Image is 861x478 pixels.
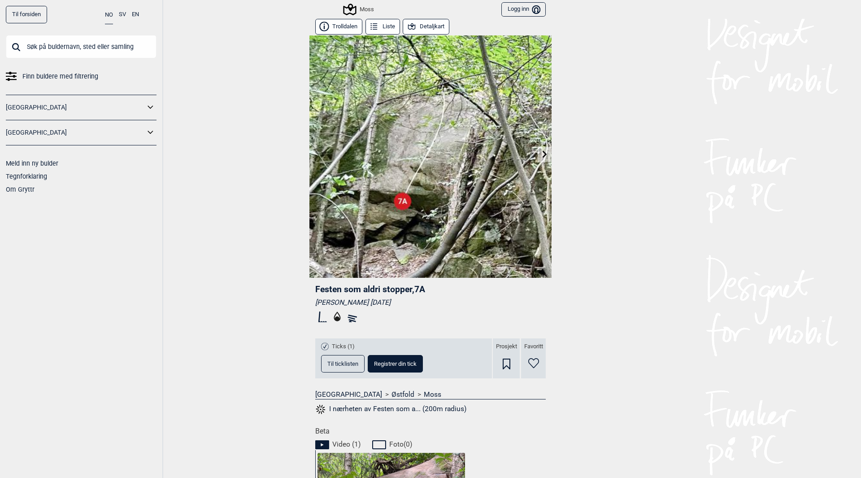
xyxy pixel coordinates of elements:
[119,6,126,23] button: SV
[315,403,466,415] button: I nærheten av Festen som a... (200m radius)
[22,70,98,83] span: Finn buldere med filtrering
[403,19,449,35] button: Detaljkart
[6,6,47,23] a: Til forsiden
[389,440,412,449] span: Foto ( 0 )
[524,343,543,351] span: Favoritt
[309,35,552,278] img: Festen som aldri stopper
[105,6,113,24] button: NO
[315,390,382,399] a: [GEOGRAPHIC_DATA]
[327,361,358,367] span: Til ticklisten
[315,390,546,399] nav: > >
[344,4,374,15] div: Moss
[132,6,139,23] button: EN
[374,361,417,367] span: Registrer din tick
[315,19,362,35] button: Trolldalen
[493,338,520,378] div: Prosjekt
[332,343,355,351] span: Ticks (1)
[391,390,414,399] a: Østfold
[332,440,361,449] span: Video ( 1 )
[6,70,157,83] a: Finn buldere med filtrering
[6,173,47,180] a: Tegnforklaring
[501,2,546,17] button: Logg inn
[6,35,157,58] input: Søk på buldernavn, sted eller samling
[368,355,423,373] button: Registrer din tick
[321,355,365,373] button: Til ticklisten
[424,390,441,399] a: Moss
[6,101,145,114] a: [GEOGRAPHIC_DATA]
[6,160,58,167] a: Meld inn ny bulder
[6,186,35,193] a: Om Gryttr
[6,126,145,139] a: [GEOGRAPHIC_DATA]
[365,19,400,35] button: Liste
[315,298,546,307] div: [PERSON_NAME] [DATE]
[315,284,425,294] span: Festen som aldri stopper , 7A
